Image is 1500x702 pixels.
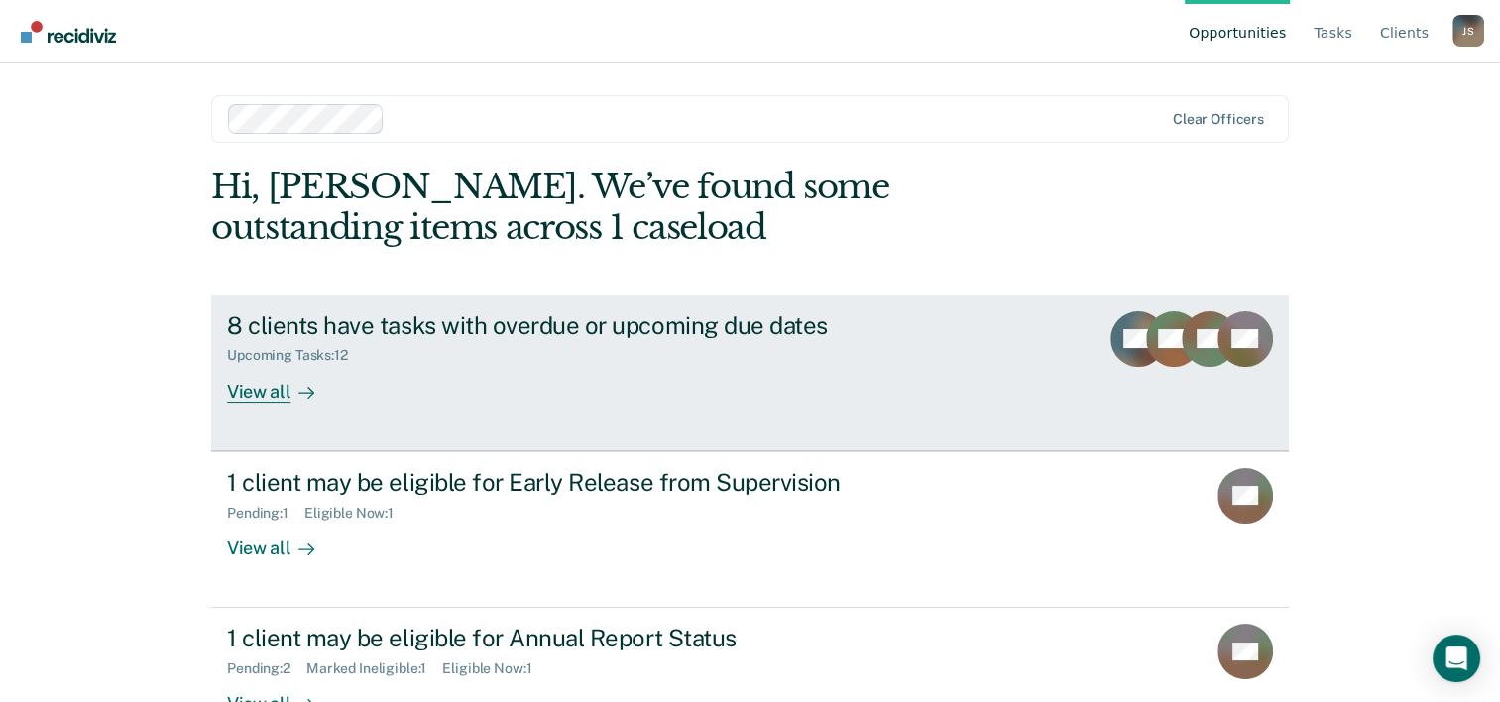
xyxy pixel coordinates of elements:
div: J S [1452,15,1484,47]
img: Recidiviz [21,21,116,43]
div: Pending : 1 [227,505,304,522]
button: Profile dropdown button [1452,15,1484,47]
div: Pending : 2 [227,660,306,677]
div: Marked Ineligible : 1 [306,660,442,677]
div: Open Intercom Messenger [1433,635,1480,682]
div: Upcoming Tasks : 12 [227,347,364,364]
div: Eligible Now : 1 [304,505,409,522]
div: Clear officers [1173,111,1264,128]
div: 8 clients have tasks with overdue or upcoming due dates [227,311,923,340]
div: View all [227,521,338,559]
div: View all [227,364,338,403]
a: 1 client may be eligible for Early Release from SupervisionPending:1Eligible Now:1View all [211,451,1289,608]
div: Eligible Now : 1 [442,660,547,677]
div: Hi, [PERSON_NAME]. We’ve found some outstanding items across 1 caseload [211,167,1073,248]
div: 1 client may be eligible for Annual Report Status [227,624,923,652]
a: 8 clients have tasks with overdue or upcoming due datesUpcoming Tasks:12View all [211,295,1289,451]
div: 1 client may be eligible for Early Release from Supervision [227,468,923,497]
